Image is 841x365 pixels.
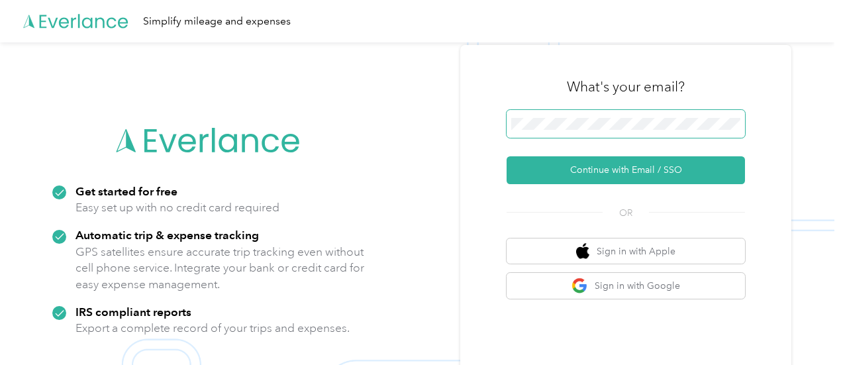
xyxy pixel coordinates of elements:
[571,278,588,294] img: google logo
[75,244,365,293] p: GPS satellites ensure accurate trip tracking even without cell phone service. Integrate your bank...
[75,228,259,242] strong: Automatic trip & expense tracking
[75,199,279,216] p: Easy set up with no credit card required
[576,243,589,260] img: apple logo
[507,273,745,299] button: google logoSign in with Google
[143,13,291,30] div: Simplify mileage and expenses
[75,305,191,319] strong: IRS compliant reports
[507,156,745,184] button: Continue with Email / SSO
[603,206,649,220] span: OR
[75,184,177,198] strong: Get started for free
[507,238,745,264] button: apple logoSign in with Apple
[75,320,350,337] p: Export a complete record of your trips and expenses.
[567,78,685,96] h3: What's your email?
